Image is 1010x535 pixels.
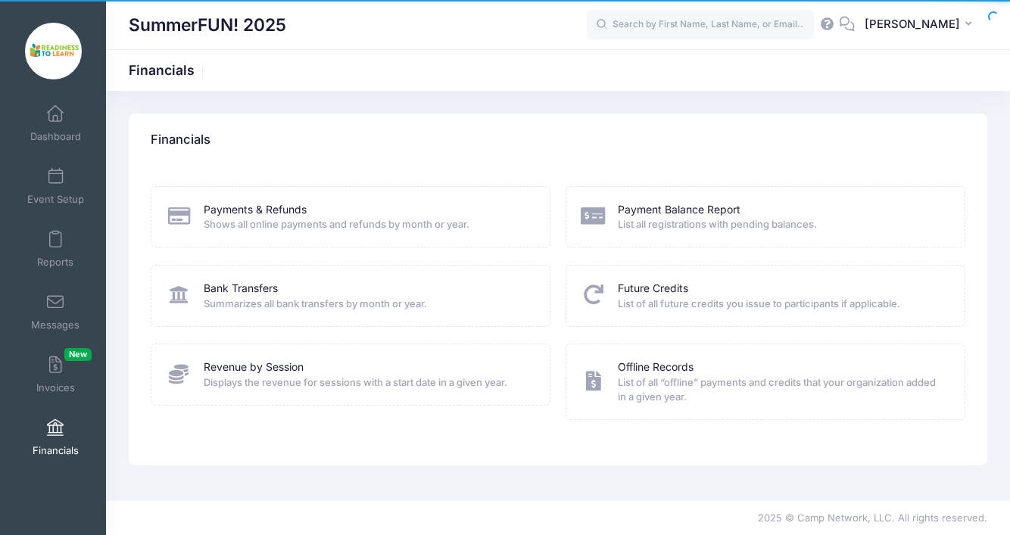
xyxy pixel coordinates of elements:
span: Invoices [36,381,75,394]
a: Messages [20,285,92,338]
a: Payments & Refunds [204,202,307,218]
span: Messages [31,319,79,331]
span: Event Setup [27,193,84,206]
h1: Financials [129,62,207,78]
span: Financials [33,444,79,457]
a: Dashboard [20,97,92,150]
h4: Financials [151,119,210,162]
a: Reports [20,222,92,275]
span: [PERSON_NAME] [865,16,960,33]
input: Search by First Name, Last Name, or Email... [587,10,814,40]
a: InvoicesNew [20,348,92,401]
span: List of all “offline” payments and credits that your organization added in a given year. [618,375,945,405]
span: 2025 © Camp Network, LLC. All rights reserved. [758,512,987,524]
a: Payment Balance Report [618,202,740,218]
a: Revenue by Session [204,359,304,375]
h1: SummerFUN! 2025 [129,8,286,42]
a: Offline Records [618,359,694,375]
span: Shows all online payments and refunds by month or year. [204,217,531,232]
button: [PERSON_NAME] [855,8,987,42]
span: Reports [37,256,73,269]
a: Financials [20,411,92,464]
span: List of all future credits you issue to participants if applicable. [618,297,945,312]
a: Bank Transfers [204,281,278,297]
span: Displays the revenue for sessions with a start date in a given year. [204,375,531,390]
span: List all registrations with pending balances. [618,217,945,232]
span: New [64,348,92,361]
a: Event Setup [20,160,92,213]
a: Future Credits [618,281,688,297]
img: SummerFUN! 2025 [25,23,82,79]
span: Summarizes all bank transfers by month or year. [204,297,531,312]
span: Dashboard [30,130,81,143]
